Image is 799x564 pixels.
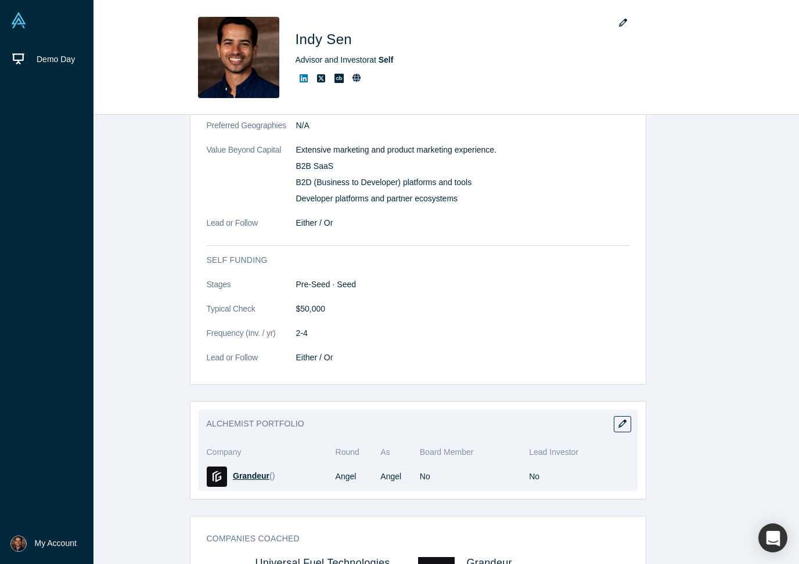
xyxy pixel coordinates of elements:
a: Self [379,55,394,64]
th: As [380,442,419,462]
th: Company [207,442,336,462]
img: Indy Sen's Profile Image [198,17,279,98]
dt: Frequency (Inv. / yr) [207,327,296,352]
dt: Lead or Follow [207,352,296,376]
td: No [420,462,521,491]
img: Grandeur [207,467,227,487]
span: My Account [35,537,77,549]
img: Alchemist Vault Logo [10,12,27,28]
dd: $50,000 [296,303,629,315]
dt: Preferred Geographies [207,120,296,144]
dt: Value Beyond Capital [207,144,296,217]
p: B2D (Business to Developer) platforms and tools [296,176,629,189]
td: Angel [380,462,419,491]
dd: Either / Or [296,217,629,229]
dd: Either / Or [296,352,629,364]
a: Grandeur [233,471,269,480]
h3: Self funding [207,254,613,266]
dd: N/A [296,120,629,132]
span: Advisor and Investor at [296,55,394,64]
img: Indy Sen's Account [10,536,27,552]
h1: Indy Sen [296,29,352,50]
dt: Typical Check [207,303,296,327]
th: Board Member [420,442,521,462]
th: Round [336,442,381,462]
p: Extensive marketing and product marketing experience. [296,144,629,156]
td: No [521,462,629,491]
dt: Lead or Follow [207,217,296,241]
p: Developer platforms and partner ecosystems [296,193,629,205]
dd: 2-4 [296,327,629,339]
span: Demo Day [37,55,75,64]
th: Lead Investor [521,442,629,462]
button: My Account [10,536,77,552]
h3: Alchemist Portfolio [207,418,613,430]
p: B2B SaaS [296,160,629,172]
dt: Stages [207,279,296,303]
dd: Pre-Seed · Seed [296,279,629,291]
td: Angel [336,462,381,491]
h3: Companies coached [207,533,613,545]
span: ( ) [269,471,275,480]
